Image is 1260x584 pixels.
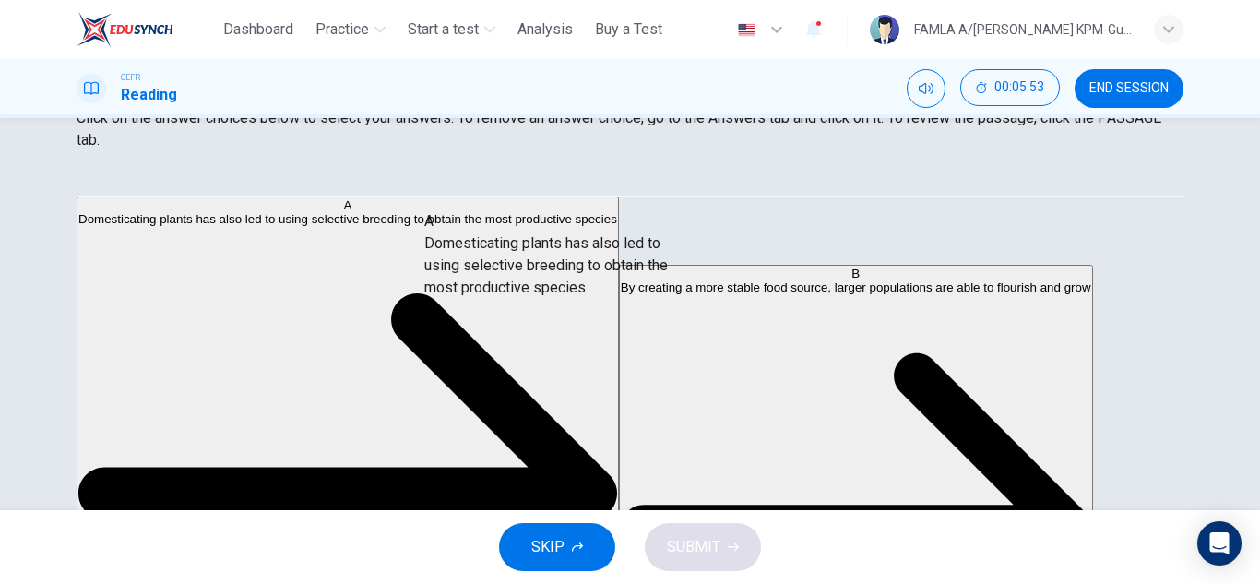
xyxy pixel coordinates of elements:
span: Start a test [408,18,479,41]
span: Practice [315,18,369,41]
div: A [78,198,617,212]
span: Buy a Test [595,18,662,41]
span: CEFR [121,71,140,84]
div: Hide [960,69,1060,108]
img: ELTC logo [77,11,173,48]
button: Dashboard [216,13,301,46]
button: 00:05:53 [960,69,1060,106]
span: Analysis [517,18,573,41]
p: Click on the answer choices below to select your answers. To remove an answer choice, go to the A... [77,107,1183,151]
div: Open Intercom Messenger [1197,521,1242,566]
button: Practice [308,13,393,46]
button: Buy a Test [588,13,670,46]
h1: Reading [121,84,177,106]
span: END SESSION [1089,81,1169,96]
button: END SESSION [1075,69,1183,108]
button: Start a test [400,13,503,46]
img: en [735,23,758,37]
button: Analysis [510,13,580,46]
span: By creating a more stable food source, larger populations are able to flourish and grow [621,280,1091,294]
span: Domesticating plants has also led to using selective breeding to obtain the most productive species [78,212,617,226]
span: SKIP [531,534,565,560]
div: B [621,267,1091,280]
a: ELTC logo [77,11,216,48]
button: SKIP [499,523,615,571]
div: FAMLA A/[PERSON_NAME] KPM-Guru [914,18,1132,41]
span: 00:05:53 [994,80,1044,95]
div: Mute [907,69,945,108]
img: Profile picture [870,15,899,44]
div: Choose test type tabs [77,151,1183,196]
span: Dashboard [223,18,293,41]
